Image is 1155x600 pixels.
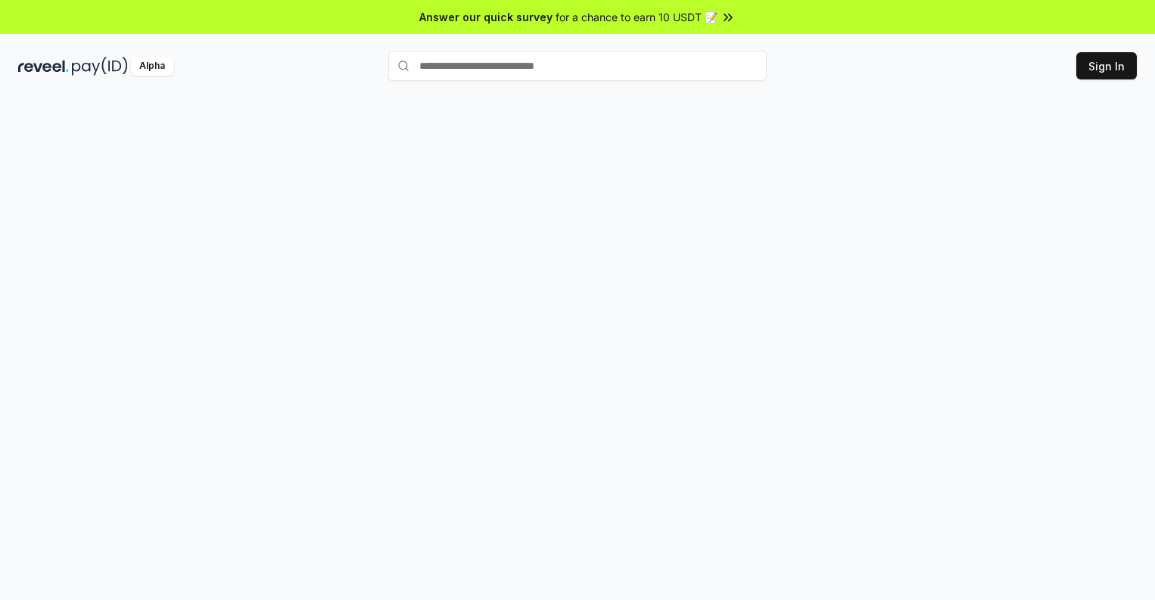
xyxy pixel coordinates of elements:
[419,9,553,25] span: Answer our quick survey
[72,57,128,76] img: pay_id
[1076,52,1137,79] button: Sign In
[18,57,69,76] img: reveel_dark
[131,57,173,76] div: Alpha
[556,9,718,25] span: for a chance to earn 10 USDT 📝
